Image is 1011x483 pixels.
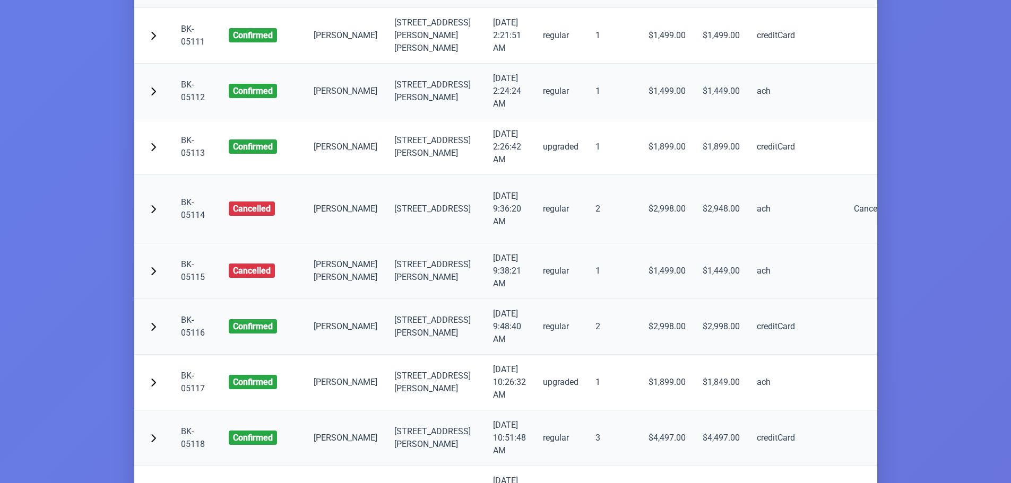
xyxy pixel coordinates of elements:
[587,299,640,355] td: 2
[587,64,640,119] td: 1
[229,28,277,42] span: Confirmed
[587,410,640,466] td: 3
[640,8,694,64] td: $1,499.00
[229,201,275,216] span: cancelled
[229,264,275,278] span: cancelled
[386,410,485,466] td: [STREET_ADDRESS] [PERSON_NAME]
[485,299,534,355] td: [DATE] 9:48:40 AM
[534,355,587,410] td: upgraded
[748,355,845,410] td: ach
[305,8,386,64] td: [PERSON_NAME]
[534,410,587,466] td: regular
[587,8,640,64] td: 1
[485,8,534,64] td: [DATE] 2:21:51 AM
[748,8,845,64] td: creditCard
[640,410,694,466] td: $4,497.00
[181,80,205,102] a: BK-05112
[694,119,748,175] td: $1,899.00
[694,299,748,355] td: $2,998.00
[534,64,587,119] td: regular
[386,243,485,299] td: [STREET_ADDRESS] [PERSON_NAME]
[181,24,205,47] a: BK-05111
[694,175,748,243] td: $2,948.00
[748,299,845,355] td: creditCard
[748,243,845,299] td: ach
[587,355,640,410] td: 1
[640,355,694,410] td: $1,899.00
[181,259,205,282] a: BK-05115
[305,410,386,466] td: [PERSON_NAME]
[534,175,587,243] td: regular
[305,175,386,243] td: [PERSON_NAME]
[587,175,640,243] td: 2
[640,64,694,119] td: $1,499.00
[305,299,386,355] td: [PERSON_NAME]
[229,431,277,445] span: Confirmed
[640,119,694,175] td: $1,899.00
[386,8,485,64] td: [STREET_ADDRESS][PERSON_NAME] [PERSON_NAME]
[305,243,386,299] td: [PERSON_NAME] [PERSON_NAME]
[386,175,485,243] td: [STREET_ADDRESS]
[694,410,748,466] td: $4,497.00
[640,175,694,243] td: $2,998.00
[386,64,485,119] td: [STREET_ADDRESS] [PERSON_NAME]
[181,135,205,158] a: BK-05113
[305,355,386,410] td: [PERSON_NAME]
[386,119,485,175] td: [STREET_ADDRESS] [PERSON_NAME]
[485,175,534,243] td: [DATE] 9:36:20 AM
[229,84,277,98] span: Confirmed
[534,243,587,299] td: regular
[748,410,845,466] td: creditCard
[305,64,386,119] td: [PERSON_NAME]
[181,197,205,220] a: BK-05114
[587,119,640,175] td: 1
[181,426,205,449] a: BK-05118
[485,64,534,119] td: [DATE] 2:24:24 AM
[748,119,845,175] td: creditCard
[640,243,694,299] td: $1,499.00
[694,64,748,119] td: $1,449.00
[534,119,587,175] td: upgraded
[694,243,748,299] td: $1,449.00
[305,119,386,175] td: [PERSON_NAME]
[485,355,534,410] td: [DATE] 10:26:32 AM
[534,299,587,355] td: regular
[181,315,205,338] a: BK-05116
[845,175,901,243] td: Canceled
[229,319,277,333] span: Confirmed
[485,410,534,466] td: [DATE] 10:51:48 AM
[694,8,748,64] td: $1,499.00
[229,375,277,389] span: Confirmed
[485,243,534,299] td: [DATE] 9:38:21 AM
[748,175,845,243] td: ach
[386,299,485,355] td: [STREET_ADDRESS] [PERSON_NAME]
[587,243,640,299] td: 1
[748,64,845,119] td: ach
[485,119,534,175] td: [DATE] 2:26:42 AM
[229,139,277,154] span: Confirmed
[386,355,485,410] td: [STREET_ADDRESS][PERSON_NAME]
[534,8,587,64] td: regular
[640,299,694,355] td: $2,998.00
[181,371,205,393] a: BK-05117
[694,355,748,410] td: $1,849.00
